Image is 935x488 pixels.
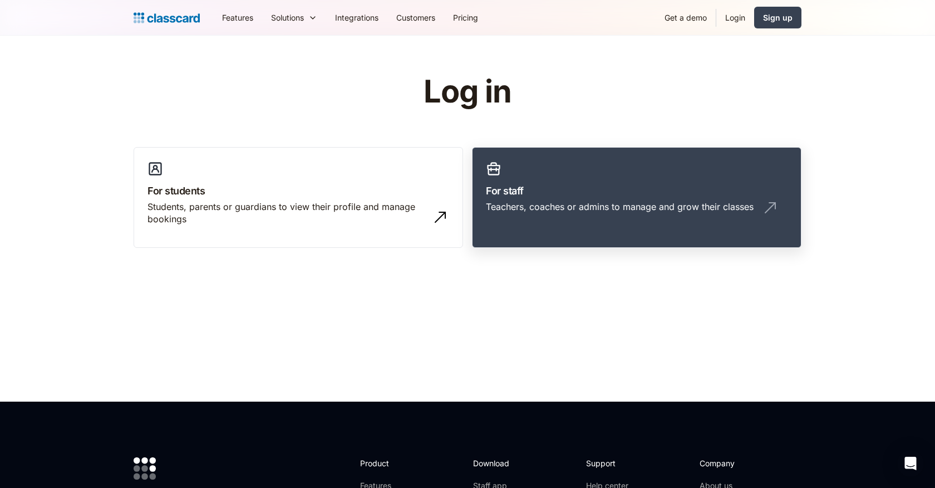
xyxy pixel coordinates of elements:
[897,450,924,477] div: Open Intercom Messenger
[444,5,487,30] a: Pricing
[473,457,519,469] h2: Download
[213,5,262,30] a: Features
[387,5,444,30] a: Customers
[360,457,420,469] h2: Product
[271,12,304,23] div: Solutions
[700,457,774,469] h2: Company
[291,75,644,109] h1: Log in
[716,5,754,30] a: Login
[763,12,793,23] div: Sign up
[656,5,716,30] a: Get a demo
[586,457,631,469] h2: Support
[754,7,801,28] a: Sign up
[134,147,463,248] a: For studentsStudents, parents or guardians to view their profile and manage bookings
[147,183,449,198] h3: For students
[486,183,788,198] h3: For staff
[486,201,754,213] div: Teachers, coaches or admins to manage and grow their classes
[134,10,200,26] a: home
[262,5,326,30] div: Solutions
[147,201,427,226] div: Students, parents or guardians to view their profile and manage bookings
[472,147,801,248] a: For staffTeachers, coaches or admins to manage and grow their classes
[326,5,387,30] a: Integrations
